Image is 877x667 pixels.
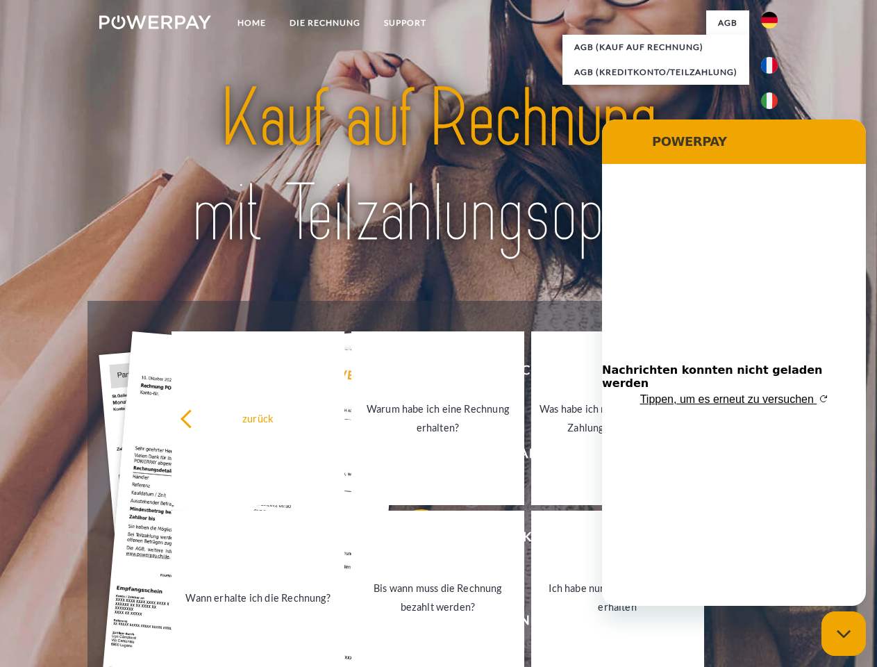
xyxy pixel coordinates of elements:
img: logo-powerpay-white.svg [99,15,211,29]
div: Wann erhalte ich die Rechnung? [180,588,336,607]
a: agb [706,10,749,35]
a: SUPPORT [372,10,438,35]
div: Bis wann muss die Rechnung bezahlt werden? [360,579,516,616]
img: de [761,12,778,28]
img: title-powerpay_de.svg [133,67,744,266]
a: Was habe ich noch offen, ist meine Zahlung eingegangen? [531,331,704,505]
a: AGB (Kreditkonto/Teilzahlung) [562,60,749,85]
iframe: Messaging-Fenster [602,120,866,606]
img: it [761,92,778,109]
div: Was habe ich noch offen, ist meine Zahlung eingegangen? [540,400,696,437]
div: Warum habe ich eine Rechnung erhalten? [360,400,516,437]
iframe: Schaltfläche zum Öffnen des Messaging-Fensters [821,611,866,656]
a: Home [226,10,278,35]
a: DIE RECHNUNG [278,10,372,35]
a: AGB (Kauf auf Rechnung) [562,35,749,60]
img: fr [761,57,778,74]
div: Ich habe nur eine Teillieferung erhalten [540,579,696,616]
div: zurück [180,409,336,427]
